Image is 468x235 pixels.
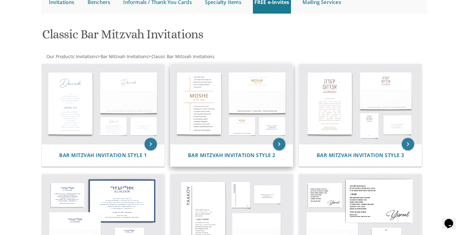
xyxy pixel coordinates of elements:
[442,210,462,229] iframe: chat widget
[42,64,164,144] img: Bar Mitzvah Invitation Style 1
[317,152,404,159] span: Bar Mitzvah Invitation Style 3
[145,138,157,150] a: keyboard_arrow_right
[171,64,293,144] img: Bar Mitzvah Invitation Style 2
[148,53,214,59] span: >
[59,152,147,158] a: Bar Mitzvah Invitation Style 1
[41,53,234,60] div: :
[100,53,148,59] a: Bar Mitzvah Invitations
[76,53,97,59] span: Invitations
[151,53,214,59] a: Classic Bar Mitzvah Invitations
[42,28,295,46] h1: Classic Bar Mitzvah Invitations
[75,53,97,59] a: Invitations
[188,152,275,159] span: Bar Mitzvah Invitation Style 2
[188,152,275,158] a: Bar Mitzvah Invitation Style 2
[402,138,414,150] a: keyboard_arrow_right
[273,138,285,150] a: keyboard_arrow_right
[97,53,148,59] span: >
[317,152,404,158] a: Bar Mitzvah Invitation Style 3
[101,53,148,59] span: Bar Mitzvah Invitations
[299,64,422,144] img: Bar Mitzvah Invitation Style 3
[59,152,147,159] span: Bar Mitzvah Invitation Style 1
[46,53,74,59] a: Our Products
